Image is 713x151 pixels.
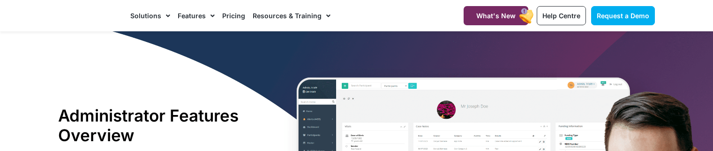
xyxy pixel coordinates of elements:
[597,12,649,20] span: Request a Demo
[58,9,121,23] img: CareMaster Logo
[537,6,586,25] a: Help Centre
[542,12,580,20] span: Help Centre
[591,6,655,25] a: Request a Demo
[464,6,528,25] a: What's New
[58,106,261,145] h1: Administrator Features Overview
[476,12,516,20] span: What's New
